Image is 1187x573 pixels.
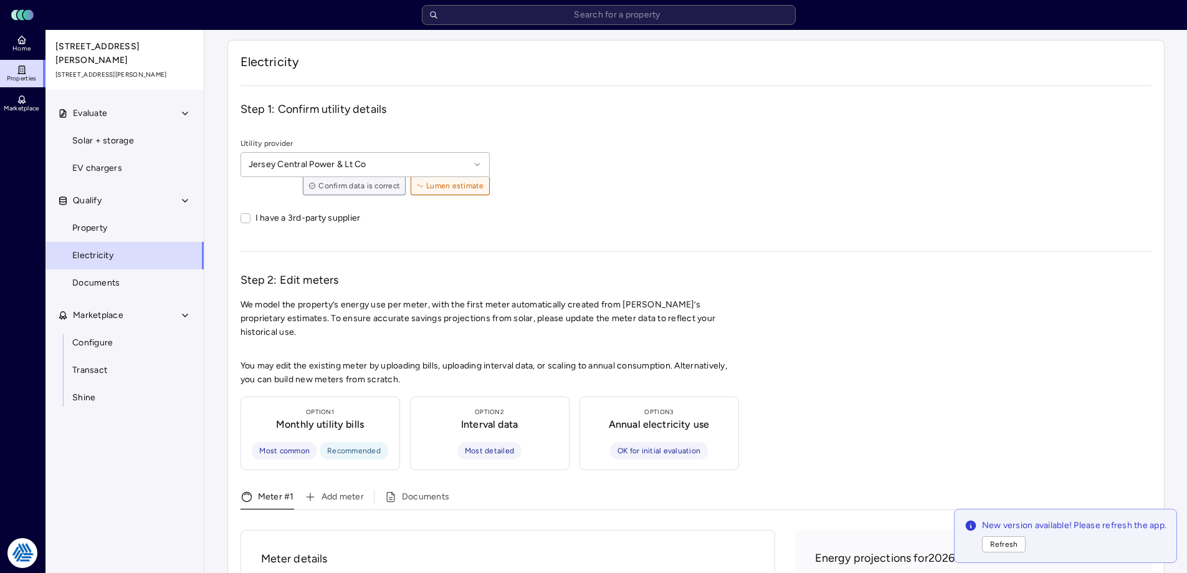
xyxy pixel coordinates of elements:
span: Evaluate [73,107,107,120]
span: Monthly utility bills [276,417,364,432]
span: Option 1 [306,407,334,417]
button: Qualify [45,187,205,214]
a: Configure [45,329,204,357]
span: Marketplace [73,309,123,322]
button: Meter #1 [241,489,294,509]
span: Meter details [261,551,755,567]
a: Solar + storage [45,127,204,155]
span: Transact [72,364,107,377]
button: Option3Annual electricity useOK for initial evaluation [579,397,739,470]
span: Solar + storage [72,134,134,148]
span: Refresh [990,538,1018,551]
a: EV chargers [45,155,204,182]
span: Option 2 [475,407,504,417]
img: Tradition Energy [7,538,37,568]
button: Option2Interval dataMost detailed [410,397,570,470]
button: Evaluate [45,100,205,127]
span: Annual electricity use [609,417,709,432]
span: Recommended [327,445,381,457]
h3: Step 2: Edit meters [241,272,1151,288]
span: [STREET_ADDRESS][PERSON_NAME] [55,70,195,80]
span: OK for initial evaluation [617,445,700,457]
span: Energy projections for 2026 [815,550,955,566]
input: Search for a property [422,5,796,25]
span: Lumen estimate [416,180,484,192]
span: Documents [72,276,120,290]
button: Confirm data is correct [303,177,406,195]
span: Property [72,221,107,235]
label: Utility provider [241,137,490,150]
span: Confirm data is correct [308,180,400,192]
span: Electricity [72,249,113,262]
button: Marketplace [45,302,205,329]
h1: Electricity [241,53,1151,70]
span: Qualify [73,194,102,208]
a: Transact [45,357,204,384]
span: EV chargers [72,161,122,175]
button: Add meter [304,490,364,509]
span: I have a 3rd-party supplier [255,213,361,223]
span: [STREET_ADDRESS][PERSON_NAME] [55,40,195,67]
span: Properties [7,75,37,82]
button: Option1Monthly utility billsMost commonRecommended [241,397,400,470]
h3: Step 1: Confirm utility details [241,101,1151,117]
span: Home [12,45,31,52]
span: New version available! Please refresh the app. [982,519,1167,552]
span: You may edit the existing meter by uploading bills, uploading interval data, or scaling to annual... [241,359,739,387]
button: Documents [384,490,449,509]
span: We model the property’s energy use per meter, with the first meter automatically created from [PE... [241,299,716,337]
a: Documents [45,269,204,297]
span: Configure [72,336,113,350]
span: Interval data [461,417,518,432]
span: Shine [72,391,95,405]
span: Most detailed [465,445,514,457]
span: Most common [259,445,310,457]
a: Shine [45,384,204,412]
a: Property [45,214,204,242]
a: Electricity [45,242,204,269]
span: Option 3 [644,407,673,417]
button: Refresh [982,536,1026,552]
span: Marketplace [4,105,39,112]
